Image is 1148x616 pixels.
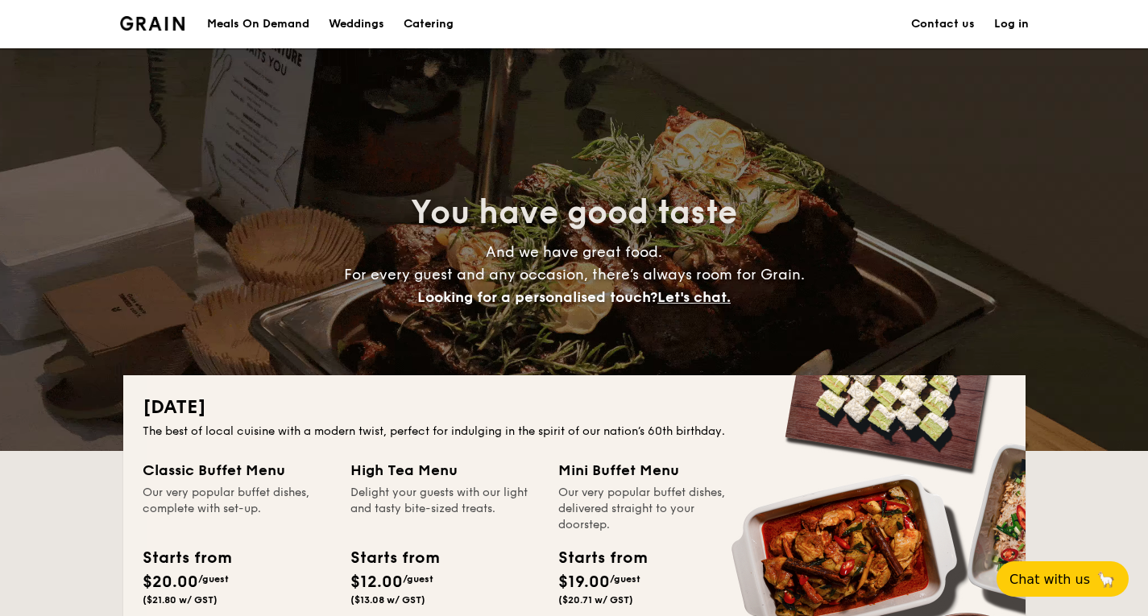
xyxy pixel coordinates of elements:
[350,594,425,606] span: ($13.08 w/ GST)
[350,546,438,570] div: Starts from
[120,16,185,31] a: Logotype
[657,288,731,306] span: Let's chat.
[610,573,640,585] span: /guest
[558,485,747,533] div: Our very popular buffet dishes, delivered straight to your doorstep.
[344,243,805,306] span: And we have great food. For every guest and any occasion, there’s always room for Grain.
[558,594,633,606] span: ($20.71 w/ GST)
[143,395,1006,420] h2: [DATE]
[143,594,218,606] span: ($21.80 w/ GST)
[143,424,1006,440] div: The best of local cuisine with a modern twist, perfect for indulging in the spirit of our nation’...
[350,485,539,533] div: Delight your guests with our light and tasty bite-sized treats.
[143,485,331,533] div: Our very popular buffet dishes, complete with set-up.
[120,16,185,31] img: Grain
[1009,572,1090,587] span: Chat with us
[403,573,433,585] span: /guest
[558,546,646,570] div: Starts from
[1096,570,1116,589] span: 🦙
[558,573,610,592] span: $19.00
[350,459,539,482] div: High Tea Menu
[997,561,1129,597] button: Chat with us🦙
[143,459,331,482] div: Classic Buffet Menu
[411,193,737,232] span: You have good taste
[143,573,198,592] span: $20.00
[143,546,230,570] div: Starts from
[558,459,747,482] div: Mini Buffet Menu
[350,573,403,592] span: $12.00
[417,288,657,306] span: Looking for a personalised touch?
[198,573,229,585] span: /guest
